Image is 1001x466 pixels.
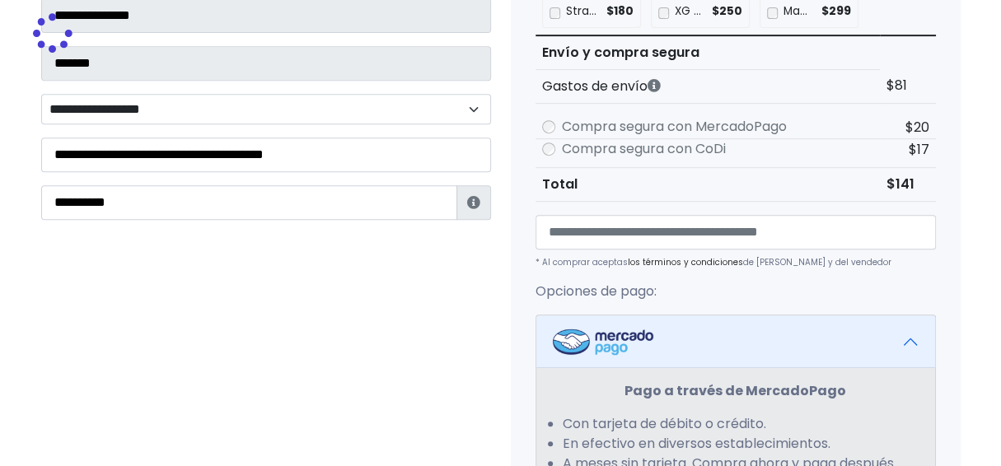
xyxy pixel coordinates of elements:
p: * Al comprar aceptas de [PERSON_NAME] y del vendedor [536,256,936,268]
th: Total [536,167,881,201]
th: Envío y compra segura [536,35,881,70]
p: XG - WOKE UP [674,3,706,20]
p: Opciones de pago: [536,282,936,301]
span: $17 [909,140,929,159]
i: Los gastos de envío dependen de códigos postales. ¡Te puedes llevar más productos en un solo envío ! [648,79,661,92]
label: Compra segura con CoDi [562,139,726,159]
a: los términos y condiciones [628,256,743,268]
span: $299 [821,3,851,20]
span: $250 [712,3,742,20]
img: Mercadopago Logo [553,329,653,355]
strong: Pago a través de MercadoPago [624,381,846,400]
span: $180 [606,3,634,20]
li: En efectivo en diversos establecimientos. [563,434,909,454]
td: $81 [880,69,935,103]
span: $20 [905,118,929,137]
td: $141 [880,167,935,201]
th: Gastos de envío [536,69,881,103]
i: Estafeta lo usará para ponerse en contacto en caso de tener algún problema con el envío [467,196,480,209]
li: Con tarjeta de débito o crédito. [563,414,909,434]
p: Stray Kids - Social Path [565,3,601,20]
label: Compra segura con MercadoPago [562,117,787,137]
p: Mamamoo - 1Micon [783,3,816,20]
